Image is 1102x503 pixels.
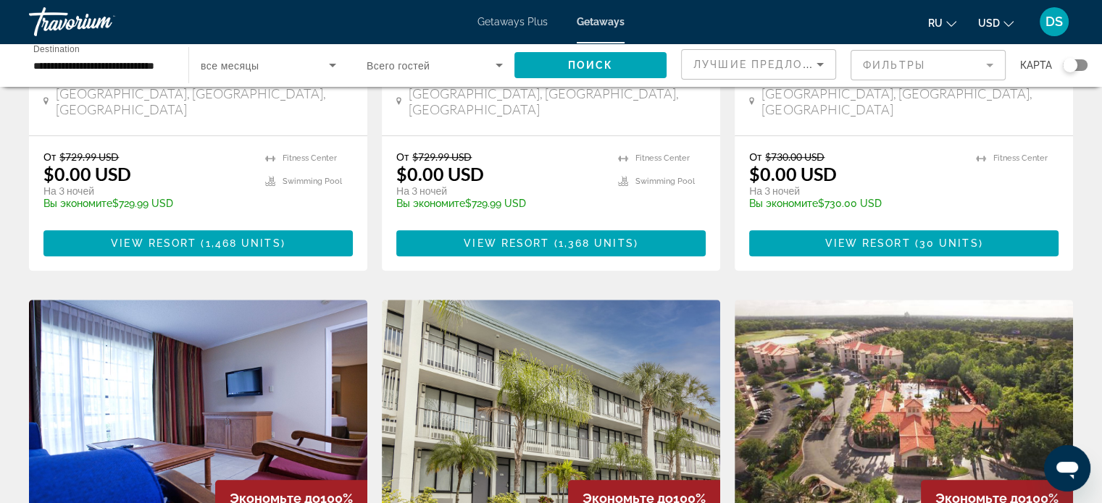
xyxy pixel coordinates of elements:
span: Всего гостей [367,60,430,72]
span: Swimming Pool [635,177,695,186]
span: ( ) [910,237,982,249]
span: Вы экономите [43,198,112,209]
p: $0.00 USD [43,163,131,185]
span: 1,368 units [559,237,634,249]
span: Вы экономите [396,198,465,209]
span: View Resort [825,237,910,249]
button: Change currency [978,12,1014,33]
span: Лучшие предложения [693,59,848,70]
a: Getaways Plus [477,16,548,28]
p: На 3 ночей [396,185,604,198]
span: [GEOGRAPHIC_DATA], [GEOGRAPHIC_DATA], [GEOGRAPHIC_DATA] [761,85,1059,117]
span: $730.00 USD [765,151,825,163]
button: Change language [928,12,956,33]
span: Destination [33,44,80,54]
span: ru [928,17,943,29]
span: Swimming Pool [283,177,342,186]
button: Поиск [514,52,667,78]
span: Вы экономите [749,198,818,209]
p: На 3 ночей [749,185,961,198]
span: карта [1020,55,1052,75]
iframe: Кнопка запуска окна обмена сообщениями [1044,445,1090,491]
span: $729.99 USD [59,151,119,163]
p: $0.00 USD [749,163,837,185]
span: 30 units [919,237,979,249]
span: От [749,151,761,163]
span: [GEOGRAPHIC_DATA], [GEOGRAPHIC_DATA], [GEOGRAPHIC_DATA] [56,85,353,117]
p: На 3 ночей [43,185,251,198]
span: DS [1045,14,1063,29]
span: От [43,151,56,163]
a: Travorium [29,3,174,41]
span: 1,468 units [206,237,281,249]
span: От [396,151,409,163]
span: Поиск [568,59,614,71]
button: User Menu [1035,7,1073,37]
p: $730.00 USD [749,198,961,209]
span: [GEOGRAPHIC_DATA], [GEOGRAPHIC_DATA], [GEOGRAPHIC_DATA] [409,85,706,117]
mat-select: Sort by [693,56,824,73]
button: View Resort(1,468 units) [43,230,353,256]
button: View Resort(1,368 units) [396,230,706,256]
span: USD [978,17,1000,29]
span: Fitness Center [993,153,1048,163]
button: Filter [851,49,1006,81]
button: View Resort(30 units) [749,230,1059,256]
span: $729.99 USD [412,151,472,163]
p: $729.99 USD [43,198,251,209]
span: Fitness Center [635,153,690,163]
span: View Resort [464,237,549,249]
p: $729.99 USD [396,198,604,209]
span: ( ) [549,237,638,249]
span: View Resort [111,237,196,249]
span: Fitness Center [283,153,337,163]
p: $0.00 USD [396,163,484,185]
span: ( ) [196,237,285,249]
a: Getaways [577,16,625,28]
span: все месяцы [201,60,259,72]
